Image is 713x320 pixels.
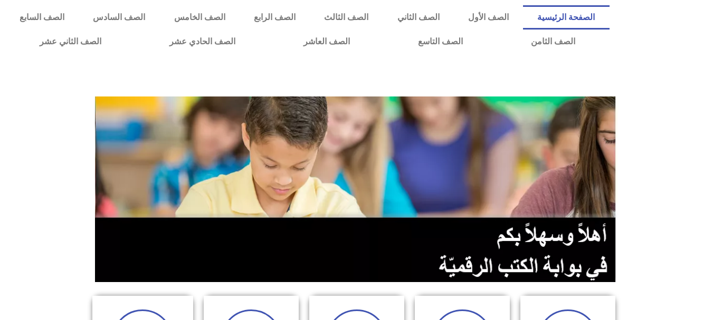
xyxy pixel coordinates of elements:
[240,5,310,30] a: الصف الرابع
[5,5,79,30] a: الصف السابع
[383,5,454,30] a: الصف الثاني
[497,30,609,54] a: الصف الثامن
[384,30,497,54] a: الصف التاسع
[5,30,135,54] a: الصف الثاني عشر
[135,30,269,54] a: الصف الحادي عشر
[523,5,609,30] a: الصفحة الرئيسية
[310,5,383,30] a: الصف الثالث
[269,30,384,54] a: الصف العاشر
[160,5,240,30] a: الصف الخامس
[454,5,523,30] a: الصف الأول
[79,5,159,30] a: الصف السادس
